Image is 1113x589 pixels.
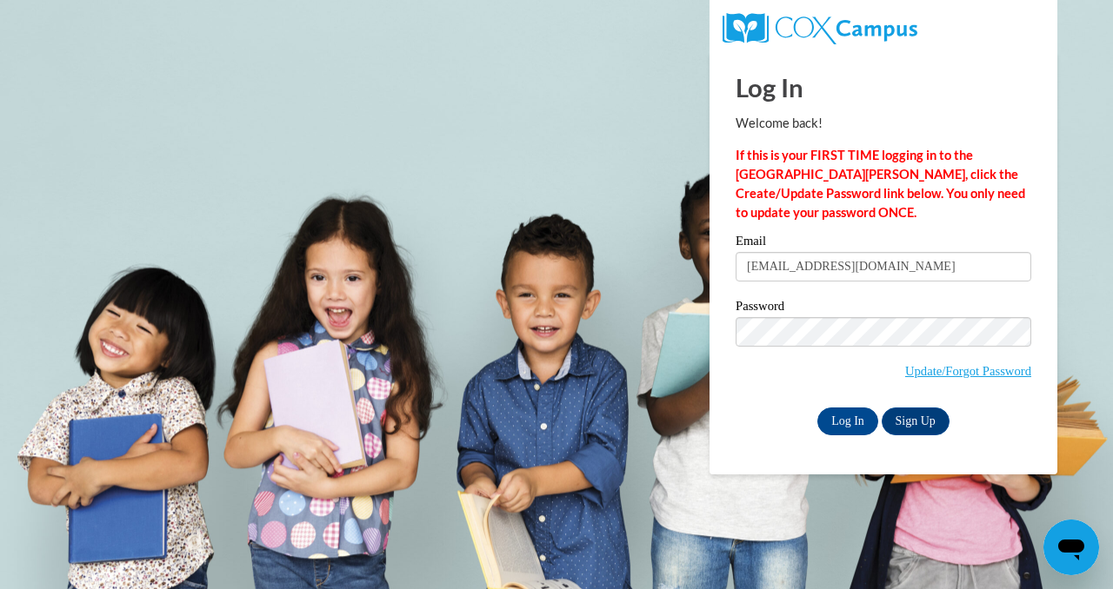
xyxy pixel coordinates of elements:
h1: Log In [736,69,1031,105]
iframe: Button to launch messaging window [1043,520,1099,575]
strong: If this is your FIRST TIME logging in to the [GEOGRAPHIC_DATA][PERSON_NAME], click the Create/Upd... [736,148,1025,220]
p: Welcome back! [736,114,1031,133]
label: Password [736,300,1031,317]
a: Sign Up [882,407,950,435]
img: COX Campus [723,13,917,44]
label: Email [736,235,1031,252]
input: Log In [817,407,878,435]
a: Update/Forgot Password [905,364,1031,378]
